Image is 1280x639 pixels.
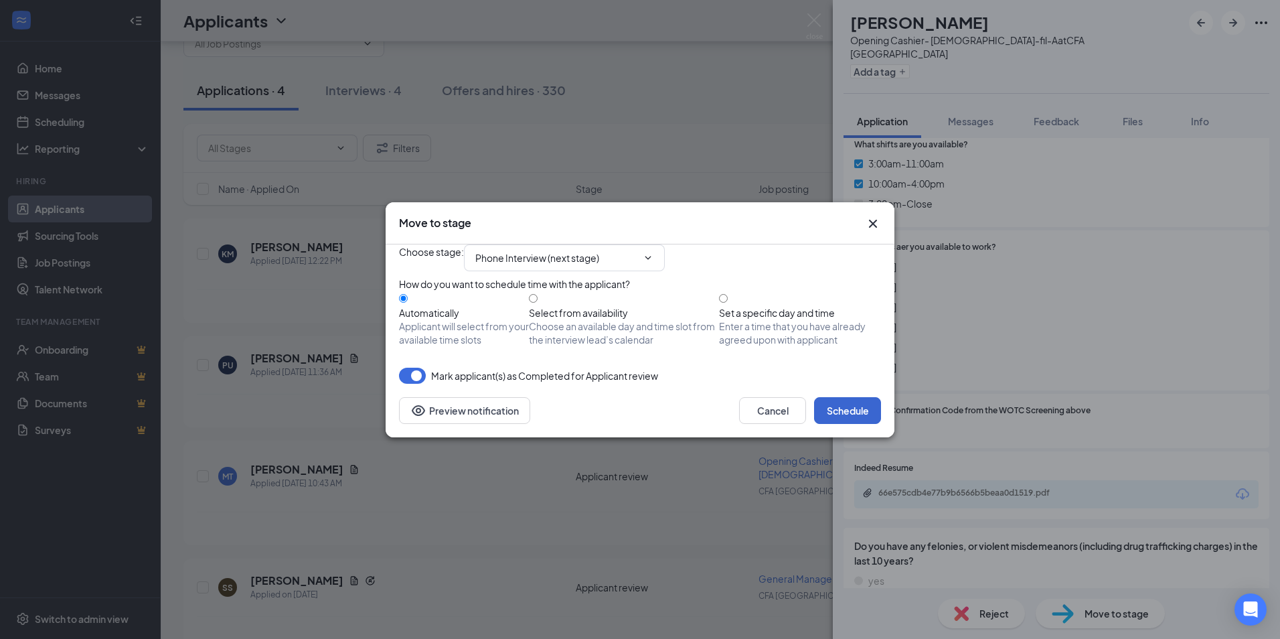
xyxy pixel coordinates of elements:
[719,319,881,346] span: Enter a time that you have already agreed upon with applicant
[410,403,426,419] svg: Eye
[739,397,806,424] button: Cancel
[399,244,464,271] span: Choose stage :
[719,306,881,319] div: Set a specific day and time
[399,306,529,319] div: Automatically
[529,319,719,346] span: Choose an available day and time slot from the interview lead’s calendar
[643,253,653,263] svg: ChevronDown
[399,216,471,230] h3: Move to stage
[431,368,658,384] span: Mark applicant(s) as Completed for Applicant review
[399,319,529,346] span: Applicant will select from your available time slots
[399,397,530,424] button: Preview notificationEye
[529,306,719,319] div: Select from availability
[814,397,881,424] button: Schedule
[1234,593,1267,626] div: Open Intercom Messenger
[865,216,881,232] svg: Cross
[399,277,881,291] div: How do you want to schedule time with the applicant?
[865,216,881,232] button: Close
